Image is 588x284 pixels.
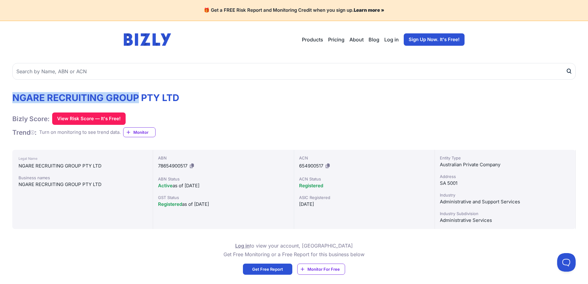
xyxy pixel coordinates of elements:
[12,115,50,123] h1: Bizly Score:
[404,33,465,46] a: Sign Up Now. It's Free!
[349,36,364,43] a: About
[123,127,156,137] a: Monitor
[19,181,147,188] div: NGARE RECRUITING GROUP PTY LTD
[158,201,182,207] span: Registered
[158,194,289,201] div: GST Status
[440,198,570,206] div: Administrative and Support Services
[19,162,147,170] div: NGARE RECRUITING GROUP PTY LTD
[12,128,37,137] h1: Trend :
[299,163,323,169] span: 654900517
[302,36,323,43] button: Products
[223,241,365,259] p: to view your account, [GEOGRAPHIC_DATA] Get Free Monitoring or a Free Report for this business below
[12,92,179,103] h1: NGARE RECRUITING GROUP PTY LTD
[354,7,384,13] a: Learn more »
[440,180,570,187] div: SA 5001
[440,155,570,161] div: Entity Type
[158,176,289,182] div: ABN Status
[328,36,344,43] a: Pricing
[19,175,147,181] div: Business names
[440,217,570,224] div: Administrative Services
[440,192,570,198] div: Industry
[299,183,323,189] span: Registered
[39,129,121,136] div: Turn on monitoring to see trend data.
[243,264,292,275] a: Get Free Report
[7,7,581,13] h4: 🎁 Get a FREE Risk Report and Monitoring Credit when you sign up.
[384,36,399,43] a: Log in
[299,155,430,161] div: ACN
[158,155,289,161] div: ABN
[158,163,187,169] span: 78654900517
[158,201,289,208] div: as of [DATE]
[19,155,147,162] div: Legal Name
[133,129,155,135] span: Monitor
[440,210,570,217] div: Industry Subdivision
[299,176,430,182] div: ACN Status
[299,194,430,201] div: ASIC Registered
[369,36,379,43] a: Blog
[307,266,340,272] span: Monitor For Free
[440,161,570,168] div: Australian Private Company
[52,112,126,125] button: View Risk Score — It's Free!
[557,253,576,272] iframe: Toggle Customer Support
[252,266,283,272] span: Get Free Report
[235,243,250,249] a: Log in
[158,183,173,189] span: Active
[440,173,570,180] div: Address
[12,63,576,80] input: Search by Name, ABN or ACN
[299,201,430,208] div: [DATE]
[297,264,345,275] a: Monitor For Free
[158,182,289,189] div: as of [DATE]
